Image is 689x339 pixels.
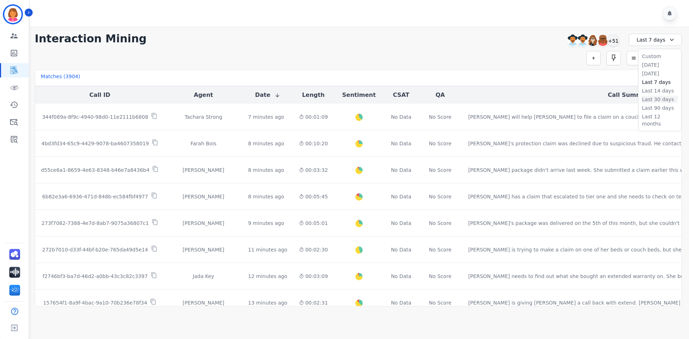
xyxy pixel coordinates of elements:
div: Matches ( 3904 ) [41,73,80,83]
button: Agent [194,91,213,99]
li: Last 90 days [642,104,678,112]
img: Bordered avatar [4,6,22,23]
li: Last 7 days [642,79,678,86]
p: 344f089a-8f9c-4940-98d0-11e2111b6808 [42,113,148,121]
p: 273f7082-7388-4e7d-8ab7-9075a36807c1 [42,220,149,227]
div: Last 7 days [629,34,682,46]
div: No Score [429,113,451,121]
p: 4bd3fd34-65c9-4429-9078-ba4607358019 [41,140,149,147]
div: No Score [429,273,451,280]
button: Sentiment [342,91,376,99]
div: Farah Bois [170,140,237,147]
p: 6b82e3a6-6936-471d-848b-ec584fbf4977 [42,193,148,200]
div: 9 minutes ago [248,220,284,227]
div: No Data [390,113,412,121]
div: No Score [429,140,451,147]
div: 00:10:20 [299,140,328,147]
li: [DATE] [642,70,678,77]
div: 00:02:30 [299,246,328,253]
div: No Score [429,246,451,253]
div: [PERSON_NAME] [170,220,237,227]
li: Last 30 days [642,96,678,103]
div: Tachara Strong [170,113,237,121]
div: [PERSON_NAME] [170,299,237,306]
button: CSAT [393,91,409,99]
div: 00:03:32 [299,166,328,174]
div: No Data [390,140,412,147]
li: Custom [642,53,678,60]
li: Last 12 months [642,113,678,127]
div: 00:03:09 [299,273,328,280]
div: +51 [607,34,619,47]
div: No Score [429,166,451,174]
button: Call Summary [608,91,652,99]
div: No Score [429,193,451,200]
div: No Data [390,246,412,253]
div: 7 minutes ago [248,113,284,121]
p: 272b7010-d33f-44bf-b20e-765da49d5e14 [42,246,148,253]
h1: Interaction Mining [35,32,147,45]
div: No Data [390,299,412,306]
div: No Score [429,220,451,227]
div: 13 minutes ago [248,299,287,306]
div: 00:05:45 [299,193,328,200]
button: Length [302,91,325,99]
div: 8 minutes ago [248,140,284,147]
div: 00:01:09 [299,113,328,121]
li: [DATE] [642,61,678,69]
div: 00:05:01 [299,220,328,227]
div: No Data [390,220,412,227]
button: Call ID [89,91,110,99]
div: No Data [390,166,412,174]
p: d55ce6a1-8659-4e63-8348-b46e7a8436b4 [41,166,149,174]
li: Last 14 days [642,87,678,94]
div: [PERSON_NAME] [170,193,237,200]
div: 8 minutes ago [248,166,284,174]
div: 11 minutes ago [248,246,287,253]
button: QA [436,91,445,99]
div: [PERSON_NAME] [170,246,237,253]
p: f2746bf3-ba7d-46d2-a0bb-43c3c82c3397 [43,273,148,280]
div: No Score [429,299,451,306]
div: 8 minutes ago [248,193,284,200]
div: No Data [390,273,412,280]
div: 12 minutes ago [248,273,287,280]
div: No Data [390,193,412,200]
div: [PERSON_NAME] [170,166,237,174]
div: Jada Key [170,273,237,280]
p: 157654f1-8a9f-4bac-9a10-70b236e78f34 [43,299,147,306]
button: Date [255,91,281,99]
div: 00:02:31 [299,299,328,306]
